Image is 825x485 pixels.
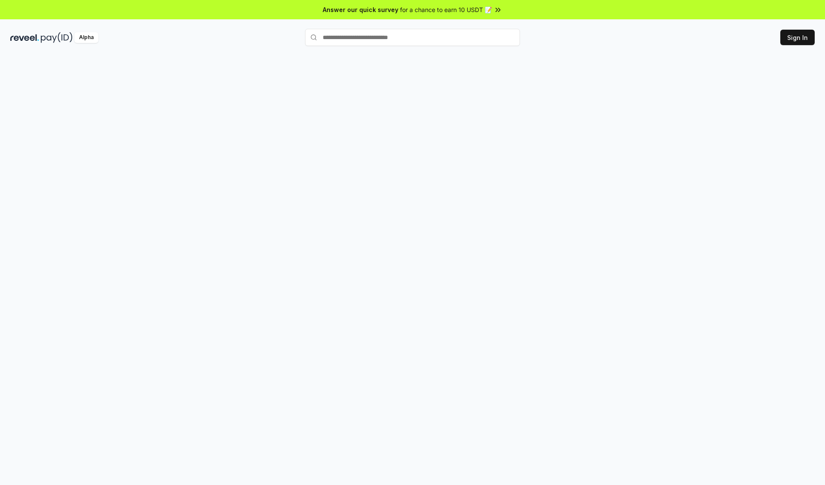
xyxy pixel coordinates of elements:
span: Answer our quick survey [323,5,398,14]
span: for a chance to earn 10 USDT 📝 [400,5,492,14]
img: pay_id [41,32,73,43]
img: reveel_dark [10,32,39,43]
div: Alpha [74,32,98,43]
button: Sign In [780,30,815,45]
